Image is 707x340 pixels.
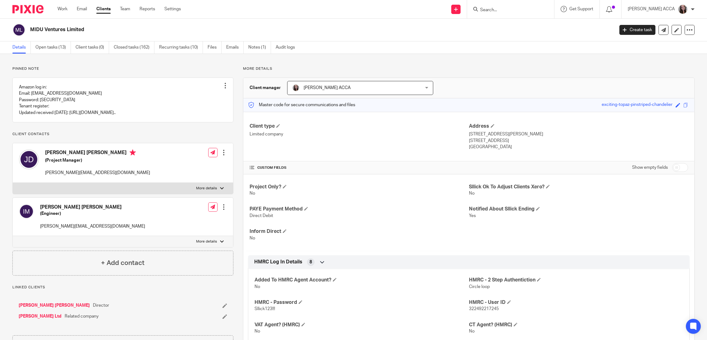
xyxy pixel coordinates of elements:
[250,85,281,91] h3: Client manager
[480,7,535,13] input: Search
[250,165,469,170] h4: CUSTOM FIELDS
[469,144,688,150] p: [GEOGRAPHIC_DATA]
[19,149,39,169] img: svg%3E
[12,41,31,54] a: Details
[12,66,233,71] p: Pinned note
[254,259,302,265] span: HMRC Log In Details
[19,302,90,309] a: [PERSON_NAME] [PERSON_NAME]
[469,322,683,328] h4: CT Agent? (HMRC)
[120,6,130,12] a: Team
[96,6,111,12] a: Clients
[101,258,145,268] h4: + Add contact
[93,302,109,309] span: Director
[255,285,260,289] span: No
[250,123,469,130] h4: Client type
[310,259,312,265] span: 8
[678,4,688,14] img: Nicole%202023.jpg
[76,41,109,54] a: Client tasks (0)
[469,307,499,311] span: 322492217245
[12,5,44,13] img: Pixie
[164,6,181,12] a: Settings
[292,84,300,92] img: Nicole%202023.jpg
[469,277,683,283] h4: HMRC - 2 Step Authentiction
[45,149,150,157] h4: [PERSON_NAME] [PERSON_NAME]
[469,206,688,212] h4: Notified About Sllick Ending
[35,41,71,54] a: Open tasks (13)
[469,191,475,196] span: No
[130,149,136,156] i: Primary
[255,299,469,306] h4: HMRC - Password
[250,206,469,212] h4: PAYE Payment Method
[569,7,593,11] span: Get Support
[12,23,25,36] img: svg%3E
[250,228,469,235] h4: Inform Direct
[250,131,469,137] p: Limited company
[628,6,675,12] p: [PERSON_NAME] ACCA
[250,191,255,196] span: No
[77,6,87,12] a: Email
[255,322,469,328] h4: VAT Agent? (HMRC)
[619,25,655,35] a: Create task
[40,204,145,210] h4: [PERSON_NAME] [PERSON_NAME]
[45,170,150,176] p: [PERSON_NAME][EMAIL_ADDRESS][DOMAIN_NAME]
[40,223,145,229] p: [PERSON_NAME][EMAIL_ADDRESS][DOMAIN_NAME]
[40,210,145,217] h5: (Engineer)
[19,313,62,319] a: [PERSON_NAME] Ltd
[226,41,244,54] a: Emails
[159,41,203,54] a: Recurring tasks (10)
[469,299,683,306] h4: HMRC - User ID
[276,41,300,54] a: Audit logs
[19,204,34,219] img: svg%3E
[469,138,688,144] p: [STREET_ADDRESS]
[250,236,255,240] span: No
[255,307,275,311] span: Sllick123!!!
[208,41,222,54] a: Files
[140,6,155,12] a: Reports
[255,329,260,333] span: No
[469,214,476,218] span: Yes
[248,41,271,54] a: Notes (1)
[196,186,217,191] p: More details
[469,285,490,289] span: Circle loop
[632,164,668,171] label: Show empty fields
[469,131,688,137] p: [STREET_ADDRESS][PERSON_NAME]
[114,41,154,54] a: Closed tasks (162)
[30,26,494,33] h2: MIDU Ventures Limited
[469,184,688,190] h4: Sllick Ok To Adjust Clients Xero?
[304,86,351,90] span: [PERSON_NAME] ACCA
[243,66,695,71] p: More details
[255,277,469,283] h4: Added To HMRC Agent Account?
[602,102,673,109] div: exciting-topaz-pinstriped-chandelier
[45,157,150,163] h5: (Project Manager)
[469,329,475,333] span: No
[65,313,99,319] span: Related company
[250,184,469,190] h4: Project Only?
[57,6,67,12] a: Work
[469,123,688,130] h4: Address
[248,102,355,108] p: Master code for secure communications and files
[12,285,233,290] p: Linked clients
[196,239,217,244] p: More details
[12,132,233,137] p: Client contacts
[250,214,273,218] span: Direct Debit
